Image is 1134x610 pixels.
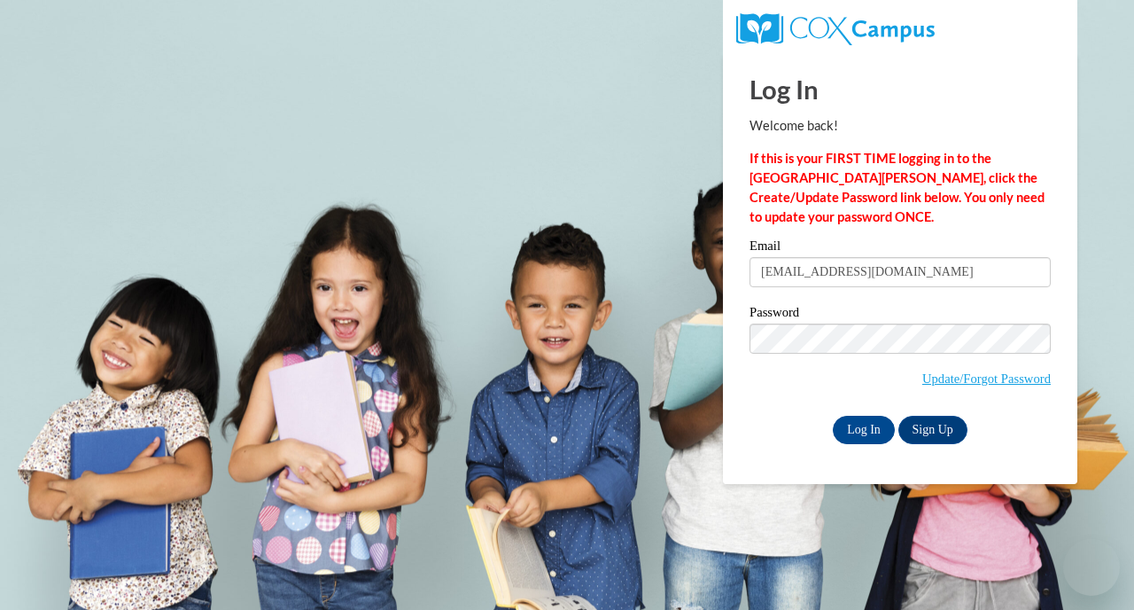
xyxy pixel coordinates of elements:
[898,416,967,444] a: Sign Up
[750,239,1051,257] label: Email
[736,13,935,45] img: COX Campus
[750,306,1051,324] label: Password
[750,116,1051,136] p: Welcome back!
[750,71,1051,107] h1: Log In
[833,416,895,444] input: Log In
[922,371,1051,386] a: Update/Forgot Password
[750,151,1045,224] strong: If this is your FIRST TIME logging in to the [GEOGRAPHIC_DATA][PERSON_NAME], click the Create/Upd...
[1063,539,1120,596] iframe: Button to launch messaging window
